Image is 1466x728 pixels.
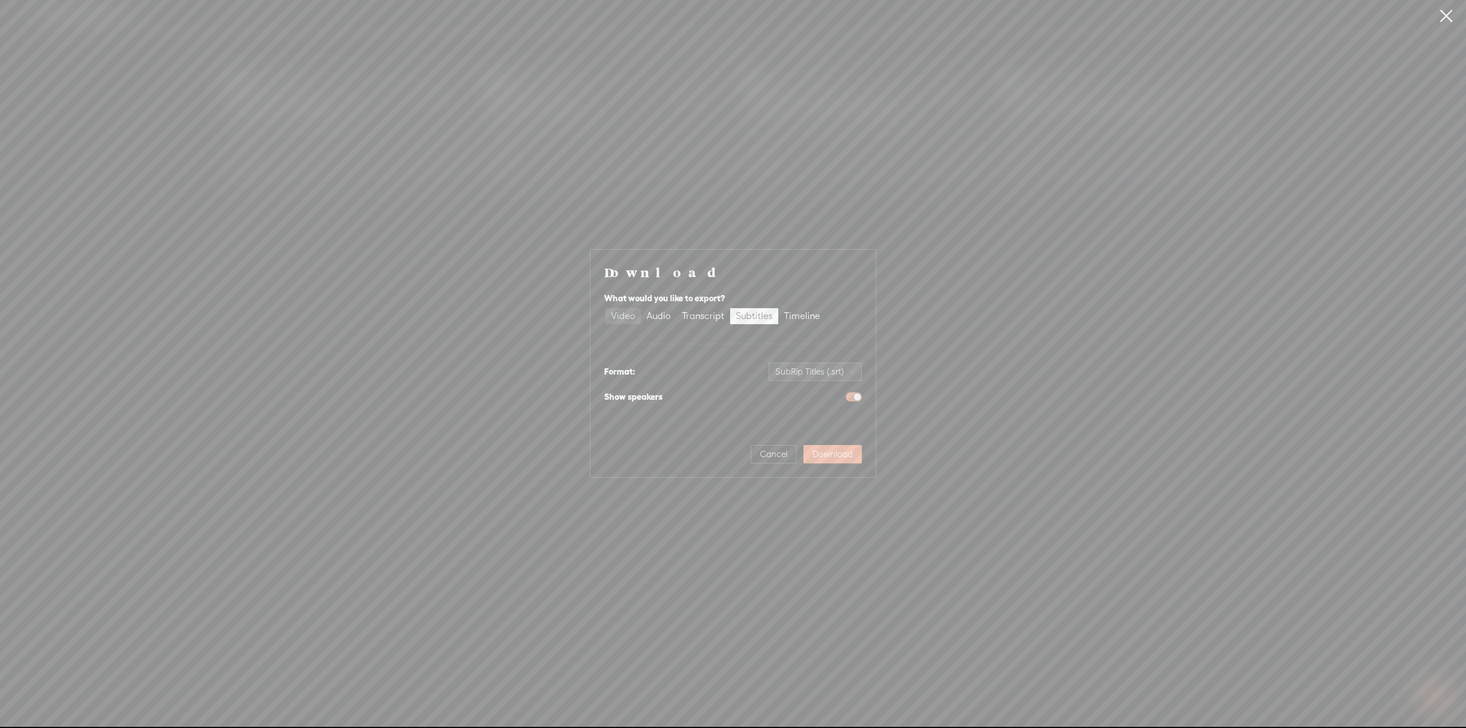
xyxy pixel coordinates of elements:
div: Format: [604,365,635,379]
div: Transcript [682,308,724,324]
div: Audio [647,308,671,324]
div: Timeline [784,308,820,324]
div: Show speakers [604,390,663,404]
span: Download [813,448,853,460]
div: Video [611,308,635,324]
span: SubRip Titles (.srt) [775,363,855,380]
button: Cancel [751,445,797,463]
button: Download [803,445,862,463]
h4: Download [604,263,862,281]
div: Subtitles [736,308,773,324]
span: Cancel [760,448,787,460]
div: What would you like to export? [604,292,862,305]
div: segmented control [604,307,827,325]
